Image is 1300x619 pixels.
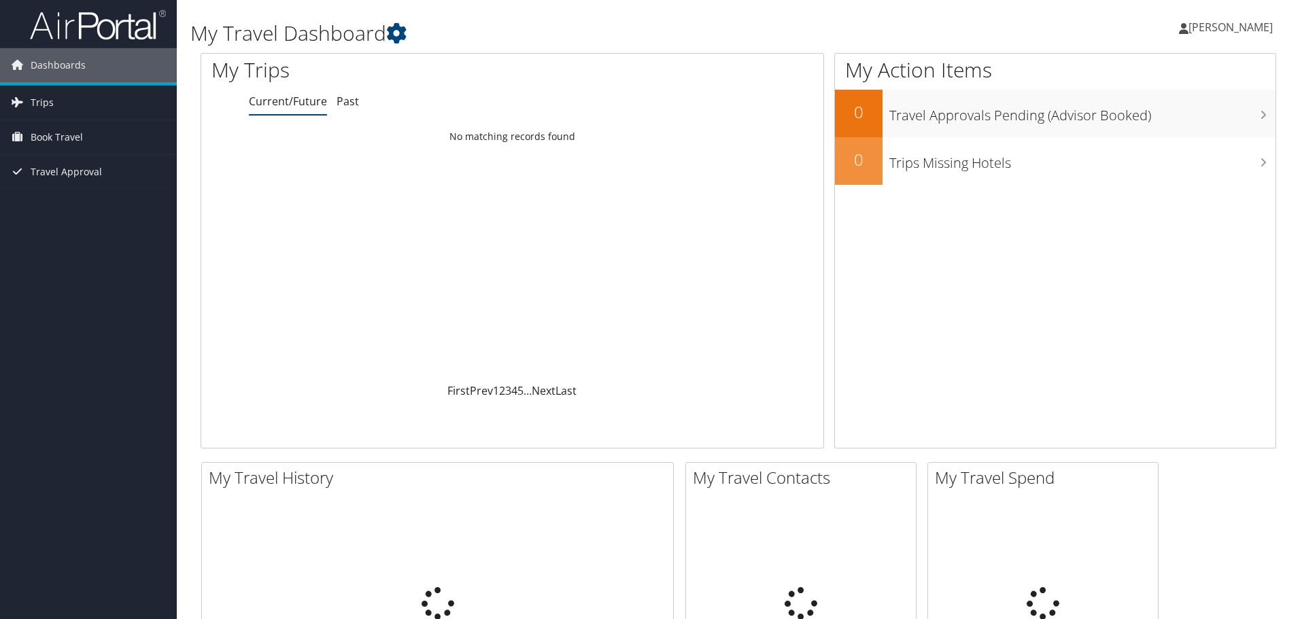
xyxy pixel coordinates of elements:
h1: My Action Items [835,56,1276,84]
a: 0Trips Missing Hotels [835,137,1276,185]
span: Dashboards [31,48,86,82]
a: 1 [493,383,499,398]
span: Travel Approval [31,155,102,189]
h2: My Travel Spend [935,466,1158,489]
h2: 0 [835,101,883,124]
span: Trips [31,86,54,120]
h3: Trips Missing Hotels [889,147,1276,173]
h1: My Travel Dashboard [190,19,921,48]
h1: My Trips [211,56,554,84]
span: … [524,383,532,398]
a: Prev [470,383,493,398]
h2: My Travel Contacts [693,466,916,489]
a: 4 [511,383,517,398]
a: Last [555,383,577,398]
a: 2 [499,383,505,398]
h2: My Travel History [209,466,673,489]
a: 0Travel Approvals Pending (Advisor Booked) [835,90,1276,137]
a: 3 [505,383,511,398]
a: Current/Future [249,94,327,109]
a: [PERSON_NAME] [1179,7,1286,48]
a: 5 [517,383,524,398]
h3: Travel Approvals Pending (Advisor Booked) [889,99,1276,125]
h2: 0 [835,148,883,171]
span: Book Travel [31,120,83,154]
td: No matching records found [201,124,823,149]
a: Past [337,94,359,109]
span: [PERSON_NAME] [1188,20,1273,35]
img: airportal-logo.png [30,9,166,41]
a: Next [532,383,555,398]
a: First [447,383,470,398]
